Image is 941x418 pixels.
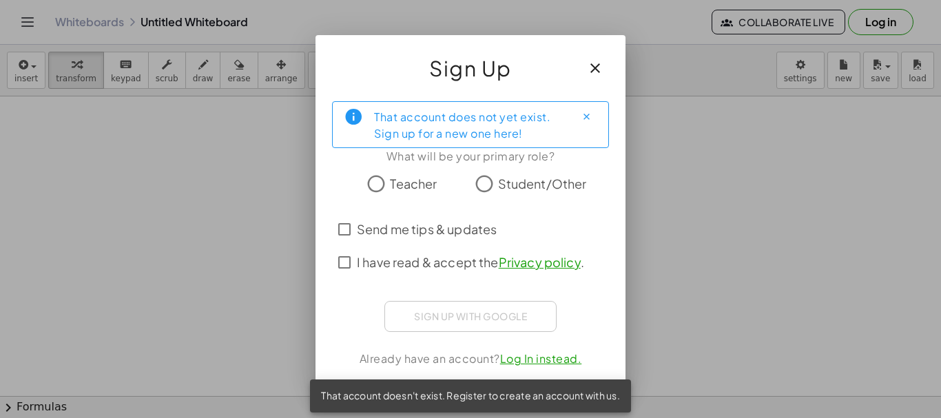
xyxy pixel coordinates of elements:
[498,174,587,193] span: Student/Other
[332,148,609,165] div: What will be your primary role?
[357,253,584,271] span: I have read & accept the .
[429,52,512,85] span: Sign Up
[575,106,597,128] button: Close
[500,351,582,366] a: Log In instead.
[390,174,437,193] span: Teacher
[310,379,631,412] div: That account doesn't exist. Register to create an account with us.
[499,254,581,270] a: Privacy policy
[357,220,497,238] span: Send me tips & updates
[332,351,609,367] div: Already have an account?
[374,107,564,142] div: That account does not yet exist. Sign up for a new one here!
